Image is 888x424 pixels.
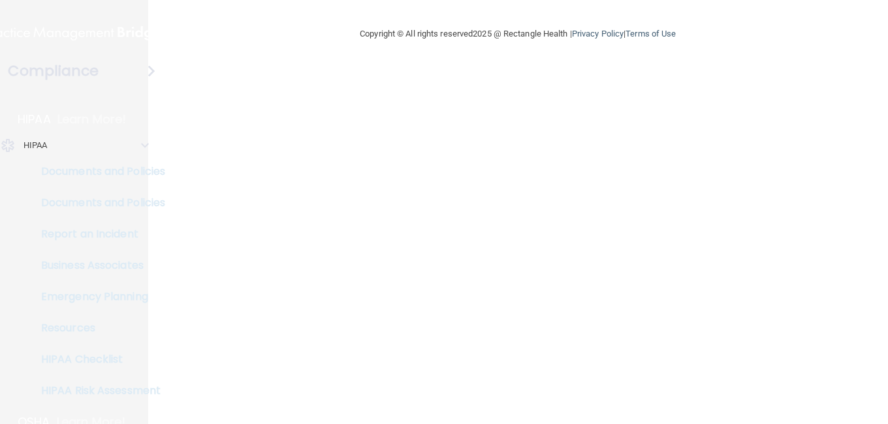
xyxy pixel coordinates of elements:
h4: Compliance [8,62,99,80]
p: Documents and Policies [8,196,187,209]
p: HIPAA [24,138,48,153]
p: HIPAA Checklist [8,353,187,366]
p: Emergency Planning [8,290,187,303]
a: Terms of Use [626,29,676,38]
p: HIPAA [18,112,51,127]
p: Documents and Policies [8,165,187,178]
p: Resources [8,322,187,335]
p: Learn More! [57,112,127,127]
p: Business Associates [8,259,187,272]
a: Privacy Policy [572,29,624,38]
p: HIPAA Risk Assessment [8,384,187,397]
p: Report an Incident [8,228,187,241]
div: Copyright © All rights reserved 2025 @ Rectangle Health | | [279,13,756,55]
